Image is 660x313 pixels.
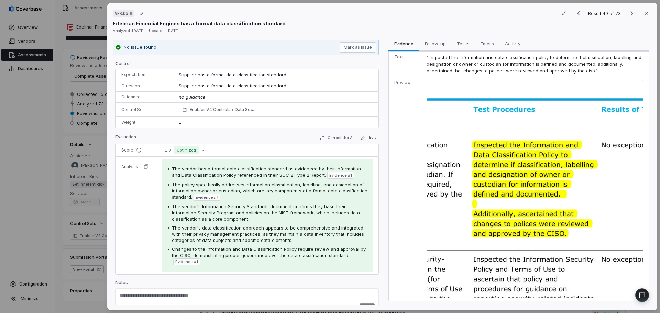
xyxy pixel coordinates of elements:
[121,83,170,89] p: Question
[115,280,379,288] p: Notes
[358,134,379,142] button: Edit
[196,194,218,200] span: Evidence # 1
[478,39,497,48] span: Emails
[162,146,207,154] button: 1.0Optimized
[454,39,472,48] span: Tasks
[172,246,366,258] span: Changes to the Information and Data Classification Policy require review and approval by the CISO...
[121,147,154,153] p: Score
[121,107,170,112] p: Control Set
[135,7,147,20] button: Copy link
[317,134,356,142] button: Correct the AI
[179,94,205,100] span: no guidance
[172,204,360,222] span: The vendor's Information Security Standards document confirms they base their Information Securit...
[174,146,199,154] span: Optimized
[115,134,136,143] p: Evaluation
[427,55,641,74] span: “inspected the information and data classification policy to determine if classification, labelli...
[179,119,181,125] span: 1
[389,77,424,301] td: Preview
[149,28,179,33] span: Updated: [DATE]
[427,80,643,298] img: 5be37869ee084f20a9442a3a9231af7c_original.jpg_w1200.jpg
[588,10,622,17] p: Result 49 of 73
[124,44,156,51] p: No issue found
[179,83,286,88] span: Supplier has a formal data classification standard
[121,94,170,100] p: Guidance
[190,106,258,113] span: Enabler V4 Controls Data Security
[392,39,416,48] span: Evidence
[172,225,364,243] span: The vendor's data classification approach appears to be comprehensive and integrated with their p...
[572,9,585,18] button: Previous result
[389,51,424,77] td: Text
[625,9,639,18] button: Next result
[340,42,376,53] button: Mark as issue
[121,164,138,169] p: Analysis
[121,72,170,77] p: Expectation
[502,39,523,48] span: Activity
[113,28,145,33] span: Analyzed: [DATE]
[422,39,449,48] span: Follow-up
[113,20,286,27] p: Edelman Financial Engines has a formal data classification standard
[121,120,170,125] p: Weight
[179,72,286,77] span: Supplier has a formal data classification standard
[172,166,361,178] span: The vendor has a formal data classification standard as evidenced by their Information and Data C...
[115,61,379,69] p: Control
[329,172,352,178] span: Evidence # 1
[115,11,132,16] span: # PR.DS.6
[172,182,367,200] span: The policy specifically addresses information classification, labelling, and designation of infor...
[175,259,198,265] span: Evidence # 1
